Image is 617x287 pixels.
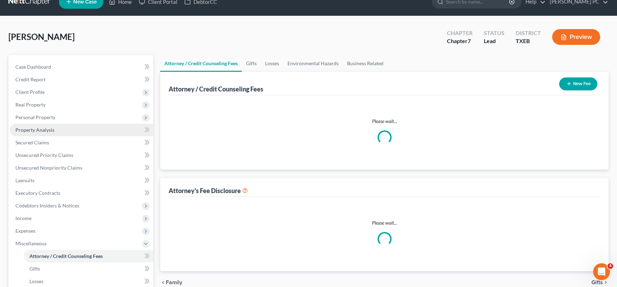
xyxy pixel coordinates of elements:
[484,37,504,45] div: Lead
[15,76,46,82] span: Credit Report
[8,32,75,42] span: [PERSON_NAME]
[591,280,609,285] button: Gifts chevron_right
[10,61,153,73] a: Case Dashboard
[29,278,43,284] span: Losses
[15,240,47,246] span: Miscellaneous
[15,190,60,196] span: Executory Contracts
[174,219,595,226] p: Please wait...
[160,280,182,285] button: chevron_left Family
[10,73,153,86] a: Credit Report
[166,280,182,285] span: Family
[169,186,248,195] div: Attorney's Fee Disclosure
[15,114,55,120] span: Personal Property
[15,165,82,171] span: Unsecured Nonpriority Claims
[160,55,242,72] a: Attorney / Credit Counseling Fees
[608,263,613,269] span: 4
[15,215,32,221] span: Income
[10,162,153,174] a: Unsecured Nonpriority Claims
[160,280,166,285] i: chevron_left
[15,64,51,70] span: Case Dashboard
[591,280,603,285] span: Gifts
[447,29,473,37] div: Chapter
[24,262,153,275] a: Gifts
[242,55,261,72] a: Gifts
[169,85,263,93] div: Attorney / Credit Counseling Fees
[10,124,153,136] a: Property Analysis
[468,37,471,44] span: 7
[516,37,541,45] div: TXEB
[261,55,283,72] a: Losses
[10,149,153,162] a: Unsecured Priority Claims
[15,127,54,133] span: Property Analysis
[174,118,595,125] p: Please wait...
[29,266,40,272] span: Gifts
[15,203,79,209] span: Codebtors Insiders & Notices
[15,139,49,145] span: Secured Claims
[552,29,600,45] button: Preview
[15,89,45,95] span: Client Profile
[283,55,343,72] a: Environmental Hazards
[15,177,34,183] span: Lawsuits
[24,250,153,262] a: Attorney / Credit Counseling Fees
[29,253,103,259] span: Attorney / Credit Counseling Fees
[603,280,609,285] i: chevron_right
[516,29,541,37] div: District
[15,152,73,158] span: Unsecured Priority Claims
[10,136,153,149] a: Secured Claims
[484,29,504,37] div: Status
[559,77,597,90] button: New Fee
[343,55,388,72] a: Business Related
[10,174,153,187] a: Lawsuits
[15,102,46,108] span: Real Property
[447,37,473,45] div: Chapter
[15,228,35,234] span: Expenses
[10,187,153,199] a: Executory Contracts
[593,263,610,280] iframe: Intercom live chat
